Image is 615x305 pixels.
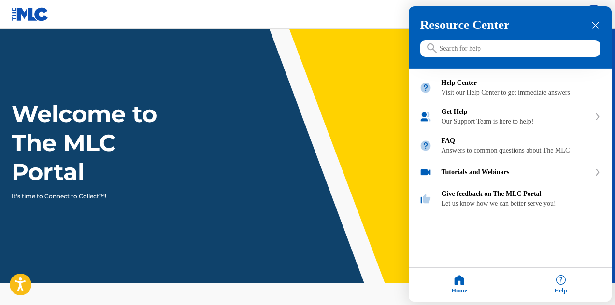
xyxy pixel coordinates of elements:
[442,200,601,208] div: Let us know how we can better serve you!
[409,268,510,302] div: Home
[409,131,612,160] div: FAQ
[420,40,600,57] input: Search for help
[419,111,432,123] img: module icon
[442,118,590,125] div: Our Support Team is here to help!
[595,113,601,120] svg: expand
[442,137,601,145] div: FAQ
[442,89,601,97] div: Visit our Help Center to get immediate answers
[409,69,612,213] div: Resource center home modules
[442,79,601,87] div: Help Center
[427,43,437,53] svg: icon
[409,160,612,184] div: Tutorials and Webinars
[419,166,432,179] img: module icon
[591,21,600,30] div: close resource center
[409,69,612,213] div: entering resource center home
[420,18,600,32] h3: Resource Center
[510,268,612,302] div: Help
[442,147,601,154] div: Answers to common questions about The MLC
[595,169,601,176] svg: expand
[442,168,590,176] div: Tutorials and Webinars
[409,73,612,102] div: Help Center
[419,82,432,94] img: module icon
[442,190,601,198] div: Give feedback on The MLC Portal
[442,108,590,116] div: Get Help
[409,184,612,213] div: Give feedback on The MLC Portal
[409,102,612,131] div: Get Help
[419,193,432,205] img: module icon
[419,139,432,152] img: module icon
